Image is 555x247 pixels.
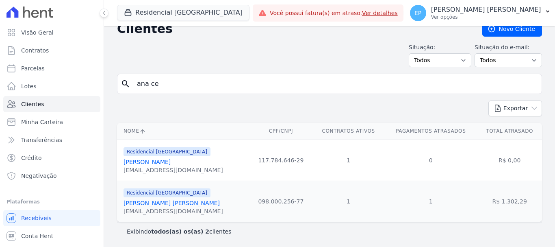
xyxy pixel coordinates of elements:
[21,232,53,240] span: Conta Hent
[488,101,542,116] button: Exportar
[482,21,542,37] a: Novo Cliente
[124,207,223,215] div: [EMAIL_ADDRESS][DOMAIN_NAME]
[384,140,477,181] td: 0
[312,123,384,140] th: Contratos Ativos
[21,214,52,222] span: Recebíveis
[151,228,209,235] b: todos(as) os(as) 2
[21,154,42,162] span: Crédito
[384,123,477,140] th: Pagamentos Atrasados
[124,159,171,165] a: [PERSON_NAME]
[21,46,49,55] span: Contratos
[7,197,97,207] div: Plataformas
[124,166,223,174] div: [EMAIL_ADDRESS][DOMAIN_NAME]
[21,172,57,180] span: Negativação
[249,181,312,222] td: 098.000.256-77
[124,200,220,206] a: [PERSON_NAME] [PERSON_NAME]
[117,22,469,36] h2: Clientes
[127,227,231,236] p: Exibindo clientes
[3,168,100,184] a: Negativação
[3,150,100,166] a: Crédito
[477,181,542,222] td: R$ 1.302,29
[21,118,63,126] span: Minha Carteira
[431,14,541,20] p: Ver opções
[121,79,130,89] i: search
[3,96,100,112] a: Clientes
[270,9,398,17] span: Você possui fatura(s) em atraso.
[249,140,312,181] td: 117.784.646-29
[475,43,542,52] label: Situação do e-mail:
[124,147,210,156] span: Residencial [GEOGRAPHIC_DATA]
[477,123,542,140] th: Total Atrasado
[431,6,541,14] p: [PERSON_NAME] [PERSON_NAME]
[3,24,100,41] a: Visão Geral
[414,10,421,16] span: EP
[3,228,100,244] a: Conta Hent
[362,10,398,16] a: Ver detalhes
[249,123,312,140] th: CPF/CNPJ
[3,42,100,59] a: Contratos
[384,181,477,222] td: 1
[21,82,37,90] span: Lotes
[21,64,45,72] span: Parcelas
[3,210,100,226] a: Recebíveis
[3,114,100,130] a: Minha Carteira
[132,76,538,92] input: Buscar por nome, CPF ou e-mail
[3,78,100,94] a: Lotes
[117,123,249,140] th: Nome
[21,136,62,144] span: Transferências
[117,5,249,20] button: Residencial [GEOGRAPHIC_DATA]
[312,181,384,222] td: 1
[477,140,542,181] td: R$ 0,00
[3,132,100,148] a: Transferências
[409,43,471,52] label: Situação:
[21,100,44,108] span: Clientes
[312,140,384,181] td: 1
[3,60,100,77] a: Parcelas
[21,28,54,37] span: Visão Geral
[124,188,210,197] span: Residencial [GEOGRAPHIC_DATA]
